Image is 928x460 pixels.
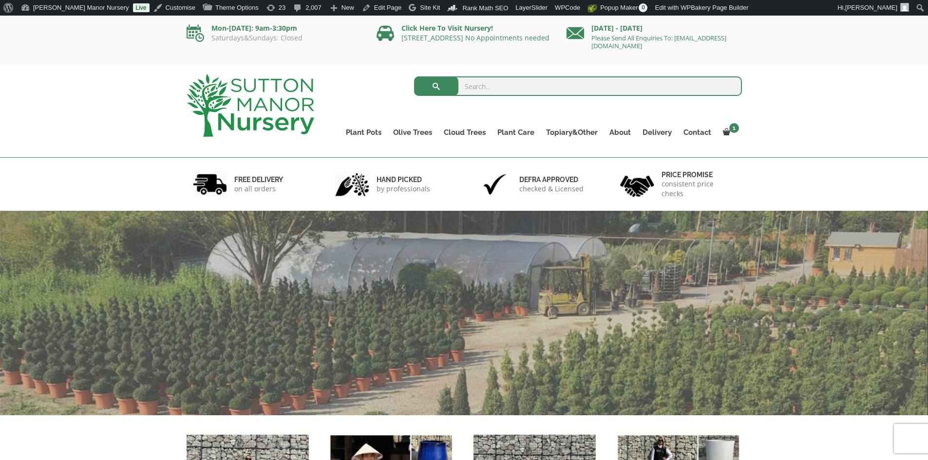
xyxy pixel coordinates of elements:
span: Rank Math SEO [462,4,508,12]
p: Saturdays&Sundays: Closed [187,34,362,42]
a: Plant Care [492,126,540,139]
a: Click Here To Visit Nursery! [401,23,493,33]
input: Search... [414,76,742,96]
a: Plant Pots [340,126,387,139]
a: [STREET_ADDRESS] No Appointments needed [401,33,549,42]
img: 4.jpg [620,169,654,199]
p: checked & Licensed [519,184,584,194]
a: About [604,126,637,139]
a: Please Send All Enquiries To: [EMAIL_ADDRESS][DOMAIN_NAME] [591,34,726,50]
img: logo [187,74,314,137]
p: [DATE] - [DATE] [567,22,742,34]
a: Topiary&Other [540,126,604,139]
p: Mon-[DATE]: 9am-3:30pm [187,22,362,34]
span: 1 [729,123,739,133]
a: Cloud Trees [438,126,492,139]
span: Site Kit [420,4,440,11]
img: 1.jpg [193,172,227,197]
img: 3.jpg [478,172,512,197]
a: 1 [717,126,742,139]
h6: Price promise [662,170,736,179]
a: Live [133,3,150,12]
span: 0 [639,3,647,12]
p: on all orders [234,184,283,194]
a: Contact [678,126,717,139]
h6: Defra approved [519,175,584,184]
img: 2.jpg [335,172,369,197]
span: [PERSON_NAME] [845,4,897,11]
p: consistent price checks [662,179,736,199]
h6: FREE DELIVERY [234,175,283,184]
a: Delivery [637,126,678,139]
h6: hand picked [377,175,430,184]
a: Olive Trees [387,126,438,139]
p: by professionals [377,184,430,194]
